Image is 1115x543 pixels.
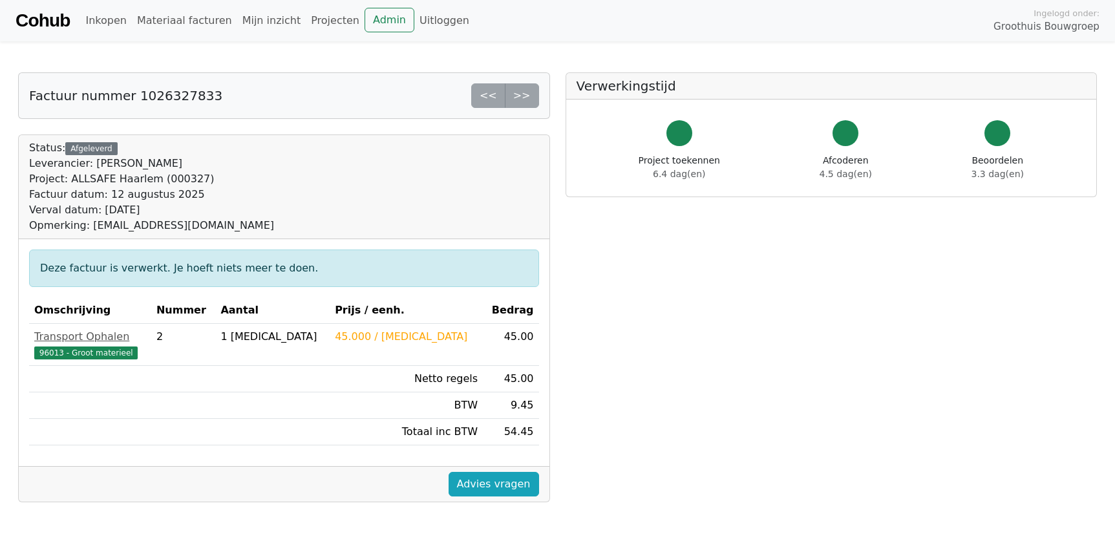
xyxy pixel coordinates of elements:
[335,329,478,345] div: 45.000 / [MEDICAL_DATA]
[80,8,131,34] a: Inkopen
[414,8,474,34] a: Uitloggen
[483,366,538,392] td: 45.00
[483,297,538,324] th: Bedrag
[237,8,306,34] a: Mijn inzicht
[577,78,1087,94] h5: Verwerkingstijd
[330,297,483,324] th: Prijs / eenh.
[639,154,720,181] div: Project toekennen
[993,19,1099,34] span: Groothuis Bouwgroep
[29,156,274,171] div: Leverancier: [PERSON_NAME]
[34,329,146,360] a: Transport Ophalen96013 - Groot materieel
[29,202,274,218] div: Verval datum: [DATE]
[29,297,151,324] th: Omschrijving
[330,366,483,392] td: Netto regels
[449,472,539,496] a: Advies vragen
[330,392,483,419] td: BTW
[483,419,538,445] td: 54.45
[29,171,274,187] div: Project: ALLSAFE Haarlem (000327)
[29,187,274,202] div: Factuur datum: 12 augustus 2025
[483,324,538,366] td: 45.00
[151,297,215,324] th: Nummer
[29,250,539,287] div: Deze factuur is verwerkt. Je hoeft niets meer te doen.
[65,142,117,155] div: Afgeleverd
[29,218,274,233] div: Opmerking: [EMAIL_ADDRESS][DOMAIN_NAME]
[220,329,324,345] div: 1 [MEDICAL_DATA]
[151,324,215,366] td: 2
[34,346,138,359] span: 96013 - Groot materieel
[483,392,538,419] td: 9.45
[34,329,146,345] div: Transport Ophalen
[132,8,237,34] a: Materiaal facturen
[820,169,872,179] span: 4.5 dag(en)
[653,169,705,179] span: 6.4 dag(en)
[29,140,274,233] div: Status:
[365,8,414,32] a: Admin
[215,297,330,324] th: Aantal
[972,169,1024,179] span: 3.3 dag(en)
[306,8,365,34] a: Projecten
[16,5,70,36] a: Cohub
[820,154,872,181] div: Afcoderen
[972,154,1024,181] div: Beoordelen
[330,419,483,445] td: Totaal inc BTW
[29,88,222,103] h5: Factuur nummer 1026327833
[1034,7,1099,19] span: Ingelogd onder:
